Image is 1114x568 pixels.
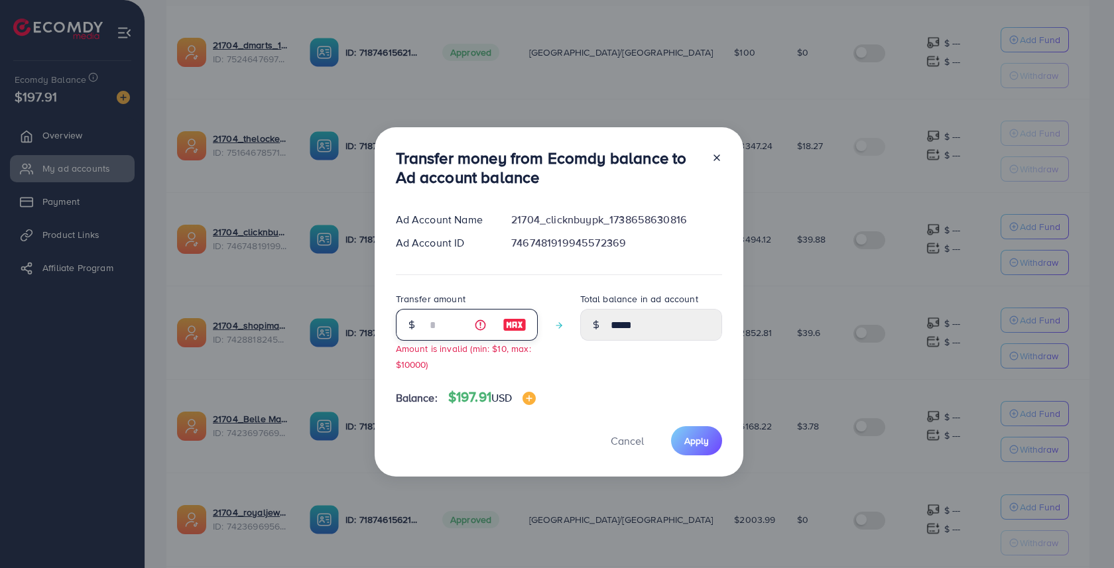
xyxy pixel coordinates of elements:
label: Transfer amount [396,292,465,306]
h3: Transfer money from Ecomdy balance to Ad account balance [396,148,701,187]
label: Total balance in ad account [580,292,698,306]
span: USD [491,390,512,405]
img: image [503,317,526,333]
span: Cancel [611,433,644,448]
div: 21704_clicknbuypk_1738658630816 [501,212,732,227]
span: Apply [684,434,709,447]
div: Ad Account Name [385,212,501,227]
div: 7467481919945572369 [501,235,732,251]
button: Apply [671,426,722,455]
div: Ad Account ID [385,235,501,251]
iframe: Chat [1058,508,1104,558]
h4: $197.91 [448,389,536,406]
button: Cancel [594,426,660,455]
span: Balance: [396,390,438,406]
small: Amount is invalid (min: $10, max: $10000) [396,342,531,370]
img: image [523,392,536,405]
